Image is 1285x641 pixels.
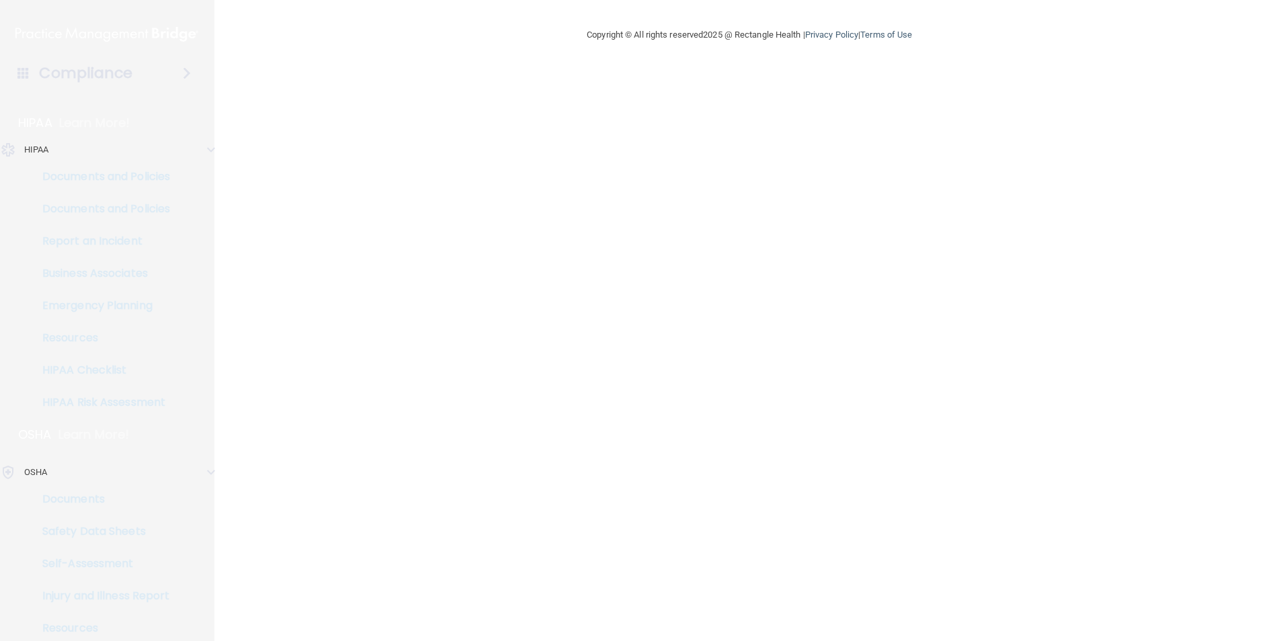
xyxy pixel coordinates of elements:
[504,13,995,56] div: Copyright © All rights reserved 2025 @ Rectangle Health | |
[9,170,192,183] p: Documents and Policies
[59,115,130,131] p: Learn More!
[24,142,49,158] p: HIPAA
[805,30,858,40] a: Privacy Policy
[9,589,192,603] p: Injury and Illness Report
[15,21,198,48] img: PMB logo
[9,331,192,345] p: Resources
[9,267,192,280] p: Business Associates
[9,299,192,312] p: Emergency Planning
[9,557,192,570] p: Self-Assessment
[9,396,192,409] p: HIPAA Risk Assessment
[9,202,192,216] p: Documents and Policies
[9,525,192,538] p: Safety Data Sheets
[18,427,52,443] p: OSHA
[39,64,132,83] h4: Compliance
[24,464,47,480] p: OSHA
[9,364,192,377] p: HIPAA Checklist
[18,115,52,131] p: HIPAA
[9,493,192,506] p: Documents
[9,622,192,635] p: Resources
[860,30,912,40] a: Terms of Use
[58,427,130,443] p: Learn More!
[9,234,192,248] p: Report an Incident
